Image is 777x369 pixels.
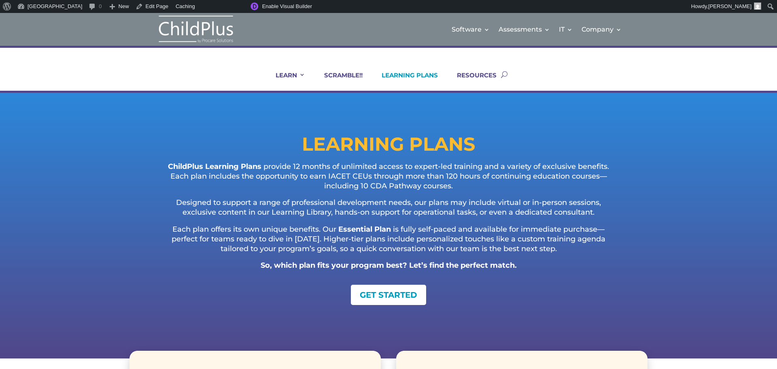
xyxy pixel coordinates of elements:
[447,71,497,91] a: RESOURCES
[452,13,490,46] a: Software
[582,13,622,46] a: Company
[162,162,615,198] p: provide 12 months of unlimited access to expert-led training and a variety of exclusive benefits....
[338,225,391,234] strong: Essential Plan
[261,261,517,270] strong: So, which plan fits your program best? Let’s find the perfect match.
[559,13,573,46] a: IT
[129,135,647,158] h1: LEARNING PLANS
[351,285,426,305] a: GET STARTED
[162,198,615,225] p: Designed to support a range of professional development needs, our plans may include virtual or i...
[265,71,305,91] a: LEARN
[499,13,550,46] a: Assessments
[162,225,615,261] p: Each plan offers its own unique benefits. Our is fully self-paced and available for immediate pur...
[372,71,438,91] a: LEARNING PLANS
[168,162,261,171] strong: ChildPlus Learning Plans
[203,2,248,11] img: Views over 48 hours. Click for more Jetpack Stats.
[314,71,363,91] a: SCRAMBLE!!
[708,3,752,9] span: [PERSON_NAME]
